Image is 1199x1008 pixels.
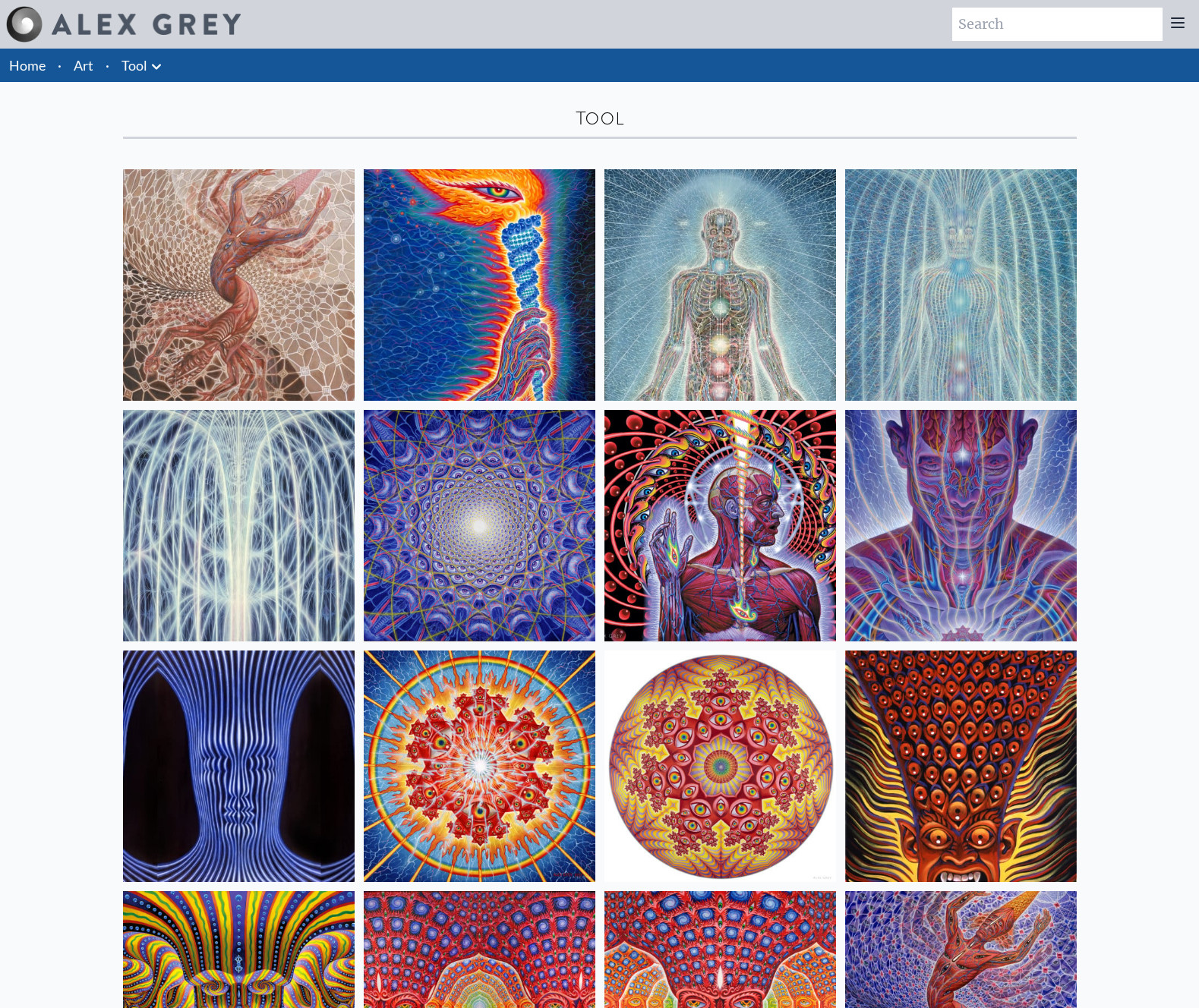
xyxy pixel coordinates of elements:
div: Tool [123,106,1077,131]
a: Home [9,57,46,74]
img: Mystic Eye, 2018, Alex Grey [845,410,1077,641]
input: Search [952,8,1163,41]
li: · [52,49,68,82]
a: Art [74,55,93,76]
a: Tool [121,55,147,76]
li: · [99,49,115,82]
